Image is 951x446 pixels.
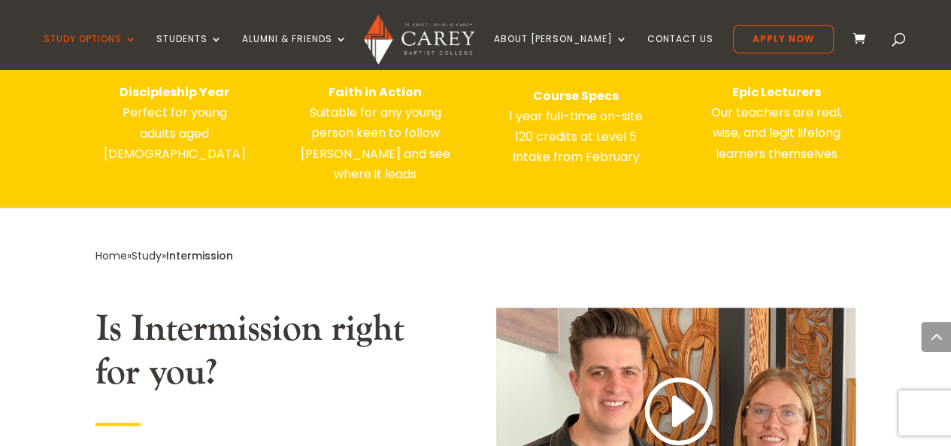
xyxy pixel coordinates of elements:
span: Suitable for any young person keen to follow [PERSON_NAME] and see where it leads [301,104,450,183]
p: 1 year full-time on-site 120 credits at Level 5 Intake from February [496,86,655,168]
div: Page 1 [95,82,254,164]
strong: Epic Lecturers [732,83,821,101]
a: Study [132,248,162,263]
img: Carey Baptist College [364,14,474,65]
strong: Discipleship Year [120,83,229,101]
span: » » [95,248,233,263]
h2: Is Intermission right for you? [95,308,455,402]
div: Page 1 [295,82,454,184]
strong: Faith in Action [329,83,422,101]
a: Study Options [44,34,137,69]
div: Page 1 [697,82,856,164]
a: About [PERSON_NAME] [494,34,628,69]
a: Home [95,248,127,263]
a: Contact Us [647,34,713,69]
strong: Course Specs [533,87,619,105]
a: Apply Now [733,25,834,53]
span: Intermission [166,248,233,263]
a: Students [156,34,223,69]
a: Alumni & Friends [242,34,347,69]
span: Perfect for young adults aged [DEMOGRAPHIC_DATA] [104,104,246,162]
p: Our teachers are real, wise, and legit lifelong learners themselves [697,82,856,164]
